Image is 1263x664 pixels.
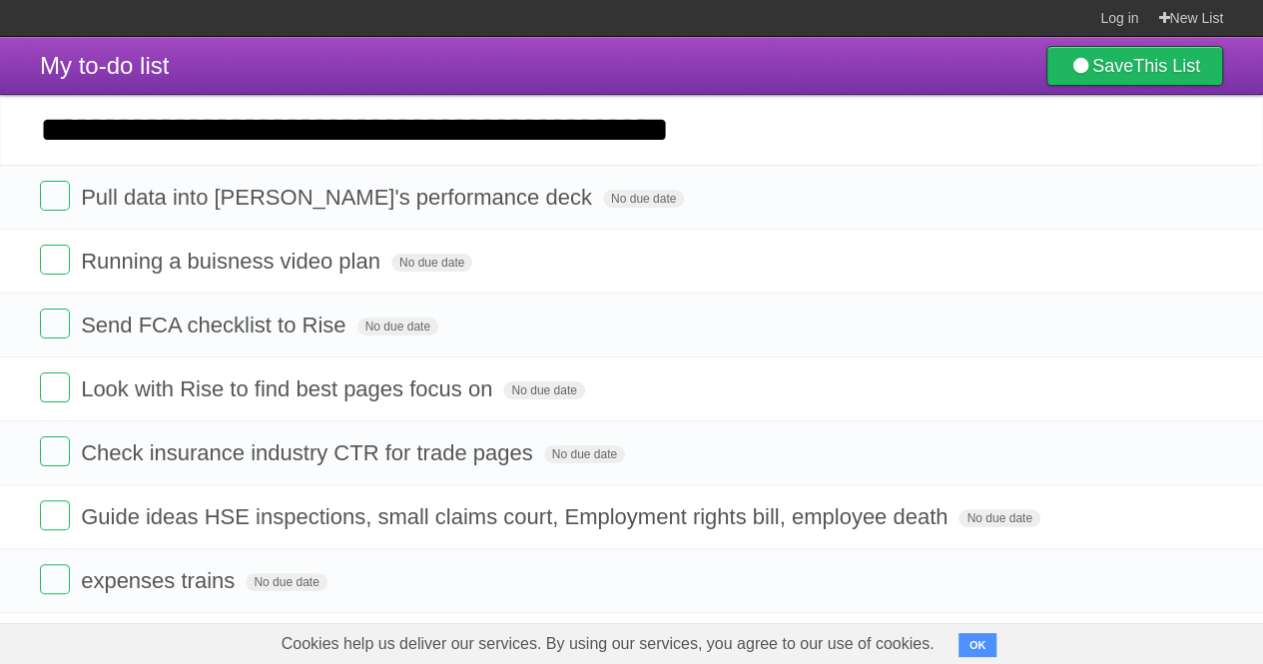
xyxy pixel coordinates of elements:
span: expenses trains [81,568,240,593]
b: This List [1133,56,1200,76]
span: No due date [503,381,584,399]
button: OK [958,633,997,657]
a: SaveThis List [1046,46,1223,86]
span: Send FCA checklist to Rise [81,313,350,337]
span: Look with Rise to find best pages focus on [81,376,497,401]
span: Check insurance industry CTR for trade pages [81,440,537,465]
label: Done [40,309,70,338]
span: Pull data into [PERSON_NAME]'s performance deck [81,185,597,210]
span: Cookies help us deliver our services. By using our services, you agree to our use of cookies. [262,624,954,664]
span: Running a buisness video plan [81,249,385,274]
span: No due date [603,190,684,208]
span: No due date [246,573,326,591]
span: Guide ideas HSE inspections, small claims court, Employment rights bill, employee death [81,504,952,529]
span: My to-do list [40,52,169,79]
span: No due date [357,318,438,335]
label: Done [40,372,70,402]
label: Done [40,500,70,530]
label: Done [40,181,70,211]
span: No due date [958,509,1039,527]
label: Done [40,245,70,275]
label: Done [40,436,70,466]
span: No due date [544,445,625,463]
span: No due date [391,254,472,272]
label: Done [40,564,70,594]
